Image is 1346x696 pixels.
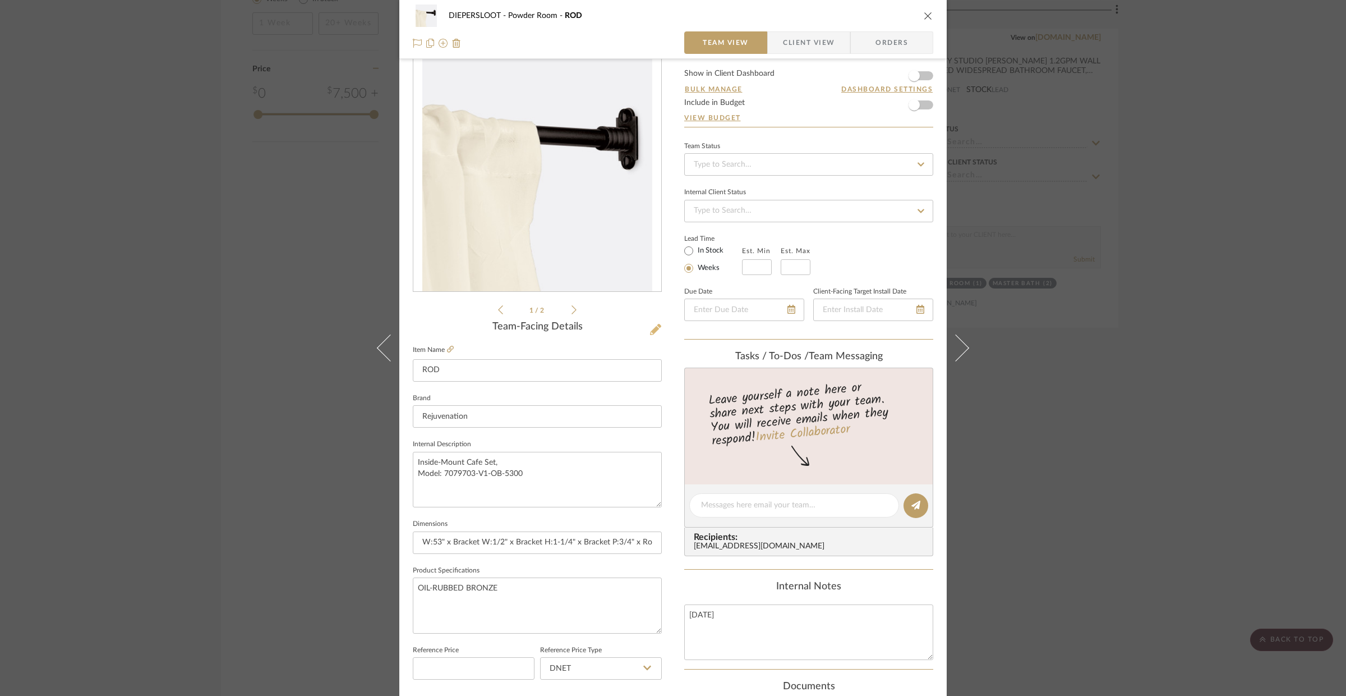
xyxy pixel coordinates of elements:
label: Lead Time [684,233,742,244]
input: Enter Due Date [684,299,804,321]
a: Invite Collaborator [755,420,851,448]
span: Team View [703,31,749,54]
label: Reference Price Type [540,648,602,653]
a: View Budget [684,113,933,122]
span: 1 [529,307,535,314]
div: [EMAIL_ADDRESS][DOMAIN_NAME] [694,542,928,551]
div: team Messaging [684,351,933,363]
input: Type to Search… [684,153,933,176]
button: Bulk Manage [684,84,743,94]
label: Item Name [413,345,454,355]
input: Enter Brand [413,405,662,428]
span: 2 [540,307,546,314]
label: Due Date [684,289,712,295]
label: Dimensions [413,521,448,527]
input: Enter Install Date [813,299,933,321]
img: 7fd38936-c4fb-4c96-b6ed-8cd77d954ce8_48x40.jpg [413,4,440,27]
span: ROD [565,12,582,20]
div: Internal Client Status [684,190,746,195]
img: Remove from project [452,39,461,48]
div: Team-Facing Details [413,321,662,333]
span: Recipients: [694,532,928,542]
label: Est. Min [742,247,771,255]
label: Brand [413,396,431,401]
label: Est. Max [781,247,810,255]
label: Product Specifications [413,568,480,574]
button: Dashboard Settings [841,84,933,94]
mat-radio-group: Select item type [684,244,742,275]
input: Enter Item Name [413,359,662,382]
div: 0 [413,48,661,292]
label: Weeks [695,263,720,273]
div: Team Status [684,144,720,149]
label: Client-Facing Target Install Date [813,289,906,295]
label: Reference Price [413,648,459,653]
div: Internal Notes [684,581,933,593]
div: Leave yourself a note here or share next steps with your team. You will receive emails when they ... [683,376,935,451]
span: Powder Room [508,12,565,20]
span: Orders [863,31,920,54]
label: In Stock [695,246,723,256]
span: Tasks / To-Dos / [735,351,809,361]
img: 7fd38936-c4fb-4c96-b6ed-8cd77d954ce8_436x436.jpg [422,48,652,292]
span: DIEPERSLOOT [449,12,508,20]
button: close [923,11,933,21]
span: Client View [783,31,835,54]
input: Enter the dimensions of this item [413,532,662,554]
label: Internal Description [413,442,471,447]
div: Documents [684,681,933,693]
input: Type to Search… [684,200,933,222]
span: / [535,307,540,314]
